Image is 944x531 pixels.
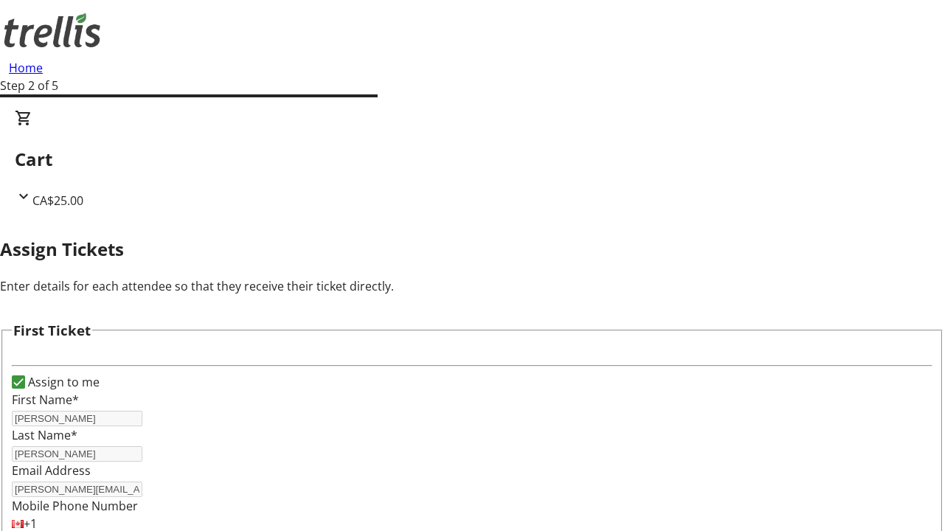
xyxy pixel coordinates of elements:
[13,320,91,341] h3: First Ticket
[15,146,929,173] h2: Cart
[12,427,77,443] label: Last Name*
[15,109,929,209] div: CartCA$25.00
[12,498,138,514] label: Mobile Phone Number
[25,373,100,391] label: Assign to me
[12,462,91,479] label: Email Address
[12,392,79,408] label: First Name*
[32,192,83,209] span: CA$25.00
